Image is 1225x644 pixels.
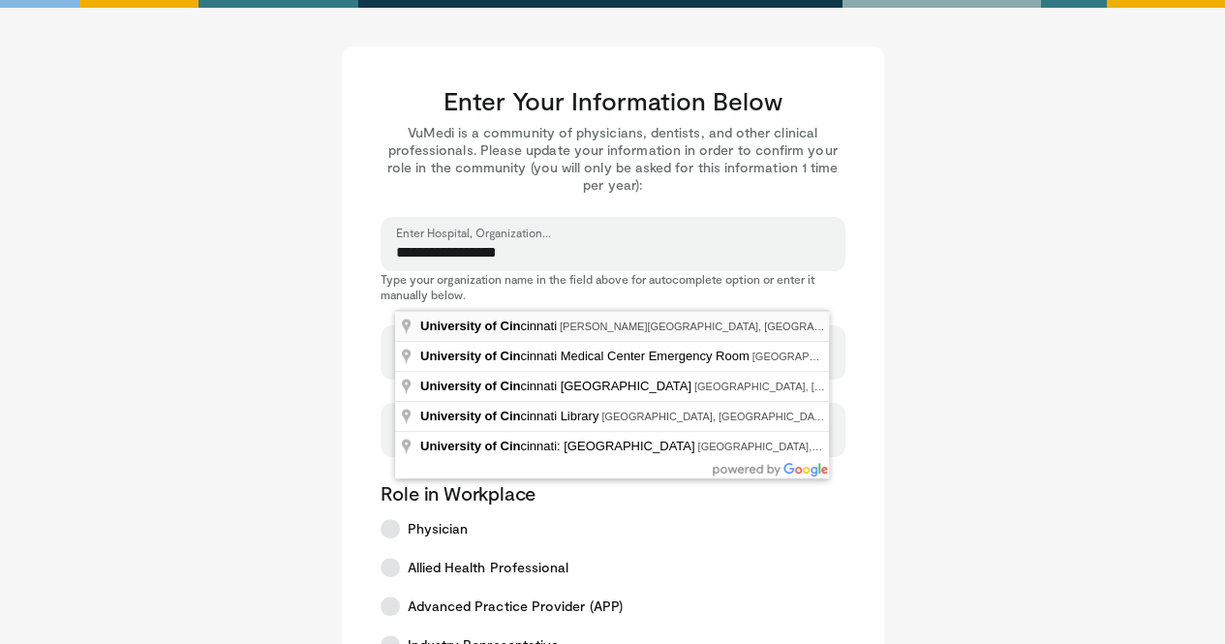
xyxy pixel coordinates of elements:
span: University of Cin [420,439,520,453]
span: cinnati: [GEOGRAPHIC_DATA] [420,439,697,453]
span: [GEOGRAPHIC_DATA], [GEOGRAPHIC_DATA], [GEOGRAPHIC_DATA] [697,441,1042,452]
span: [GEOGRAPHIC_DATA], [GEOGRAPHIC_DATA] [601,411,829,422]
span: University of Cin [420,379,520,393]
span: cinnati [420,319,560,333]
span: University of Cin [420,409,520,423]
span: University of Cin [420,349,520,363]
span: cinnati Library [420,409,601,423]
p: VuMedi is a community of physicians, dentists, and other clinical professionals. Please update yo... [381,124,845,194]
span: cinnati Medical Center Emergency Room [420,349,752,363]
span: University of Cin [420,319,520,333]
label: Enter Hospital, Organization... [396,225,551,240]
p: Role in Workplace [381,480,845,506]
p: Type your organization name in the field above for autocomplete option or enter it manually below. [381,271,845,302]
span: Allied Health Professional [408,558,569,577]
span: Physician [408,519,469,538]
h3: Enter Your Information Below [381,85,845,116]
span: [PERSON_NAME][GEOGRAPHIC_DATA], [GEOGRAPHIC_DATA], [GEOGRAPHIC_DATA], [GEOGRAPHIC_DATA] [560,321,1109,332]
span: cinnati [GEOGRAPHIC_DATA] [420,379,694,393]
span: [GEOGRAPHIC_DATA], [GEOGRAPHIC_DATA], [GEOGRAPHIC_DATA] [694,381,1039,392]
span: [GEOGRAPHIC_DATA], [GEOGRAPHIC_DATA], [GEOGRAPHIC_DATA], [GEOGRAPHIC_DATA] [752,351,1213,362]
span: Advanced Practice Provider (APP) [408,597,623,616]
